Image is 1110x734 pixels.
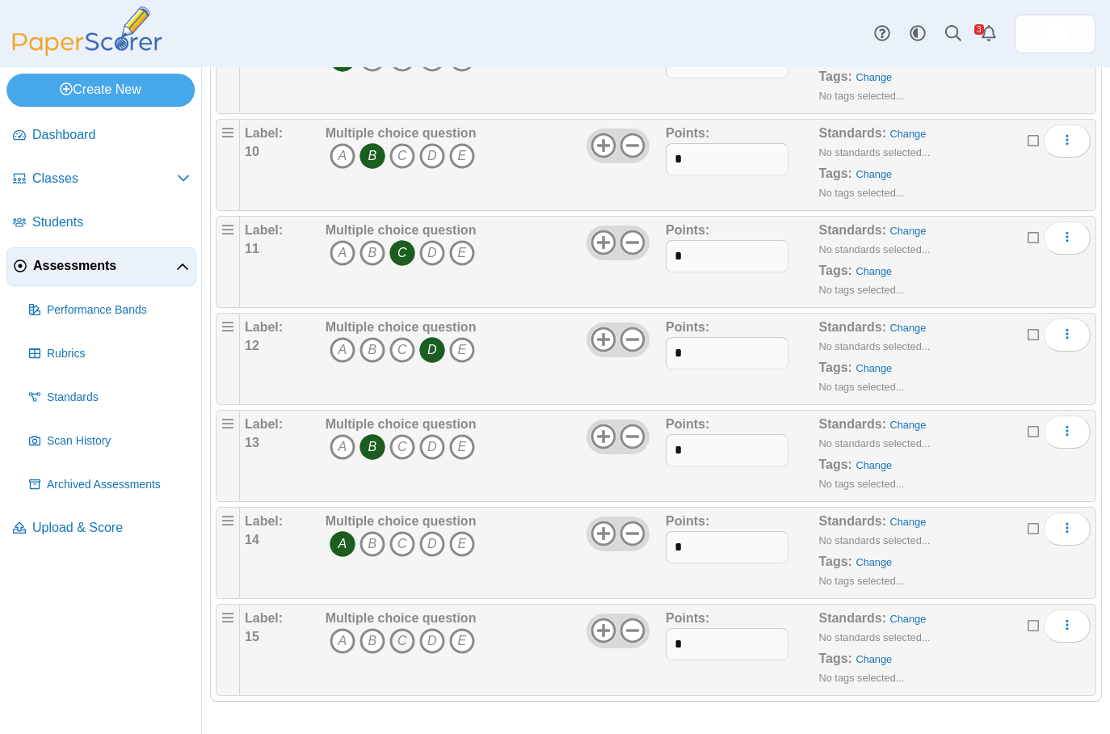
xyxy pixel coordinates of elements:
[6,247,196,286] a: Assessments
[1044,221,1091,254] button: More options
[818,534,930,546] small: No standards selected...
[818,458,851,471] b: Tags:
[359,434,385,460] i: B
[32,213,190,231] span: Students
[818,361,851,374] b: Tags:
[359,240,385,266] i: B
[245,320,283,334] b: Label:
[216,22,240,114] div: Drag handle
[245,533,259,546] b: 14
[419,434,445,460] i: D
[330,434,355,460] i: A
[818,611,886,625] b: Standards:
[23,466,196,504] a: Archived Assessments
[245,339,259,352] b: 12
[47,346,190,362] span: Rubrics
[818,264,851,277] b: Tags:
[359,628,385,654] i: B
[330,531,355,557] i: A
[818,514,886,528] b: Standards:
[856,556,892,568] a: Change
[818,320,886,334] b: Standards:
[32,519,190,537] span: Upload & Score
[245,630,259,643] b: 15
[245,436,259,449] b: 13
[818,167,851,180] b: Tags:
[818,223,886,237] b: Standards:
[971,16,1007,52] a: Alerts
[818,381,904,393] small: No tags selected...
[330,143,355,169] i: A
[6,509,196,548] a: Upload & Score
[818,478,904,490] small: No tags selected...
[818,187,904,199] small: No tags selected...
[6,204,196,243] a: Students
[330,337,355,363] i: A
[1042,21,1068,47] span: Andrew Schweitzer
[449,531,475,557] i: E
[216,216,240,308] div: Drag handle
[889,225,926,237] a: Change
[1044,124,1091,157] button: More options
[32,170,177,188] span: Classes
[245,611,283,625] b: Label:
[23,378,196,417] a: Standards
[449,240,475,266] i: E
[389,337,415,363] i: C
[47,390,190,406] span: Standards
[818,555,851,568] b: Tags:
[1015,15,1095,53] a: ps.FtIRDuy1UXOak3eh
[245,223,283,237] b: Label:
[389,628,415,654] i: C
[449,337,475,363] i: E
[666,611,709,625] b: Points:
[818,126,886,140] b: Standards:
[856,265,892,277] a: Change
[389,240,415,266] i: C
[359,143,385,169] i: B
[326,126,477,140] b: Multiple choice question
[419,337,445,363] i: D
[666,223,709,237] b: Points:
[856,459,892,471] a: Change
[856,168,892,180] a: Change
[23,291,196,330] a: Performance Bands
[216,313,240,405] div: Drag handle
[666,417,709,431] b: Points:
[245,514,283,528] b: Label:
[216,507,240,599] div: Drag handle
[245,145,259,158] b: 10
[818,575,904,587] small: No tags selected...
[326,514,477,528] b: Multiple choice question
[47,302,190,318] span: Performance Bands
[1042,21,1068,47] img: ps.FtIRDuy1UXOak3eh
[449,143,475,169] i: E
[818,631,930,643] small: No standards selected...
[889,322,926,334] a: Change
[666,126,709,140] b: Points:
[389,143,415,169] i: C
[6,44,168,58] a: PaperScorer
[47,433,190,449] span: Scan History
[330,240,355,266] i: A
[23,422,196,461] a: Scan History
[330,628,355,654] i: A
[856,362,892,374] a: Change
[245,417,283,431] b: Label:
[359,337,385,363] i: B
[1044,416,1091,448] button: More options
[818,652,851,665] b: Tags:
[856,71,892,83] a: Change
[818,284,904,296] small: No tags selected...
[666,514,709,528] b: Points:
[1044,513,1091,545] button: More options
[32,126,190,144] span: Dashboard
[245,126,283,140] b: Label:
[6,116,196,155] a: Dashboard
[1044,318,1091,351] button: More options
[326,417,477,431] b: Multiple choice question
[818,243,930,255] small: No standards selected...
[419,240,445,266] i: D
[326,223,477,237] b: Multiple choice question
[6,160,196,199] a: Classes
